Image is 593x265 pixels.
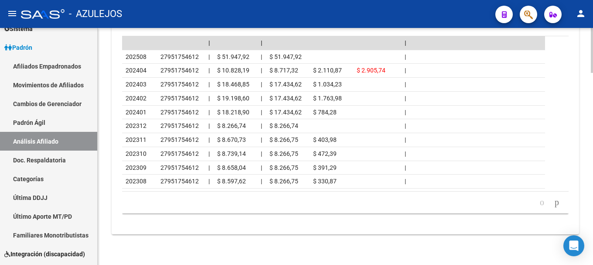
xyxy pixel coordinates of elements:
[217,136,246,143] span: $ 8.670,73
[126,109,147,116] span: 202401
[160,150,199,157] span: 27951754612
[313,95,342,102] span: $ 1.763,98
[208,109,210,116] span: |
[405,136,406,143] span: |
[405,178,406,185] span: |
[160,67,199,74] span: 27951754612
[269,95,302,102] span: $ 17.434,62
[217,164,246,171] span: $ 8.658,04
[313,178,337,185] span: $ 330,87
[208,150,210,157] span: |
[126,95,147,102] span: 202402
[160,53,199,60] span: 27951754612
[160,178,199,185] span: 27951754612
[217,122,246,129] span: $ 8.266,74
[126,81,147,88] span: 202403
[4,249,85,259] span: Integración (discapacidad)
[208,178,210,185] span: |
[313,164,337,171] span: $ 391,29
[160,122,199,129] span: 27951754612
[313,81,342,88] span: $ 1.034,23
[208,53,210,60] span: |
[405,109,406,116] span: |
[208,164,210,171] span: |
[405,81,406,88] span: |
[261,150,262,157] span: |
[357,67,385,74] span: $ 2.905,74
[208,39,210,46] span: |
[405,67,406,74] span: |
[536,198,548,207] a: go to previous page
[126,164,147,171] span: 202309
[261,53,262,60] span: |
[405,53,406,60] span: |
[269,164,298,171] span: $ 8.266,75
[269,109,302,116] span: $ 17.434,62
[269,67,298,74] span: $ 8.717,32
[269,150,298,157] span: $ 8.266,75
[313,136,337,143] span: $ 403,98
[405,39,406,46] span: |
[261,67,262,74] span: |
[126,136,147,143] span: 202311
[261,164,262,171] span: |
[126,178,147,185] span: 202308
[405,150,406,157] span: |
[160,95,199,102] span: 27951754612
[405,122,406,129] span: |
[126,150,147,157] span: 202310
[261,95,262,102] span: |
[208,81,210,88] span: |
[69,4,122,24] span: - AZULEJOS
[405,95,406,102] span: |
[126,67,147,74] span: 202404
[576,8,586,19] mat-icon: person
[261,122,262,129] span: |
[313,150,337,157] span: $ 472,39
[261,109,262,116] span: |
[217,81,249,88] span: $ 18.468,85
[405,164,406,171] span: |
[208,95,210,102] span: |
[269,178,298,185] span: $ 8.266,75
[217,109,249,116] span: $ 18.218,90
[160,136,199,143] span: 27951754612
[217,95,249,102] span: $ 19.198,60
[126,53,147,60] span: 202508
[269,81,302,88] span: $ 17.434,62
[217,178,246,185] span: $ 8.597,62
[313,109,337,116] span: $ 784,28
[160,81,199,88] span: 27951754612
[4,24,33,34] span: Sistema
[217,150,246,157] span: $ 8.739,14
[160,109,199,116] span: 27951754612
[261,136,262,143] span: |
[269,122,298,129] span: $ 8.266,74
[126,122,147,129] span: 202312
[208,122,210,129] span: |
[217,67,249,74] span: $ 10.828,19
[7,8,17,19] mat-icon: menu
[269,136,298,143] span: $ 8.266,75
[551,198,563,207] a: go to next page
[261,39,262,46] span: |
[160,164,199,171] span: 27951754612
[208,136,210,143] span: |
[563,235,584,256] div: Open Intercom Messenger
[217,53,249,60] span: $ 51.947,92
[261,178,262,185] span: |
[208,67,210,74] span: |
[261,81,262,88] span: |
[4,43,32,52] span: Padrón
[269,53,302,60] span: $ 51.947,92
[313,67,342,74] span: $ 2.110,87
